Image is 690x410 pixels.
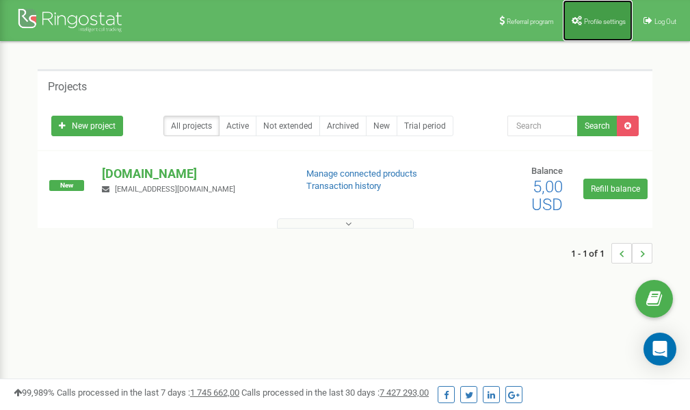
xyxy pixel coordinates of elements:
[57,387,239,398] span: Calls processed in the last 7 days :
[51,116,123,136] a: New project
[102,165,284,183] p: [DOMAIN_NAME]
[577,116,618,136] button: Search
[584,18,626,25] span: Profile settings
[507,116,578,136] input: Search
[219,116,256,136] a: Active
[531,166,563,176] span: Balance
[654,18,676,25] span: Log Out
[49,180,84,191] span: New
[306,181,381,191] a: Transaction history
[397,116,453,136] a: Trial period
[306,168,417,179] a: Manage connected products
[115,185,235,194] span: [EMAIL_ADDRESS][DOMAIN_NAME]
[643,333,676,366] div: Open Intercom Messenger
[380,387,429,398] u: 7 427 293,00
[14,387,55,398] span: 99,989%
[48,81,87,93] h5: Projects
[241,387,429,398] span: Calls processed in the last 30 days :
[163,116,220,136] a: All projects
[190,387,239,398] u: 1 745 662,00
[531,177,563,214] span: 5,00 USD
[319,116,367,136] a: Archived
[366,116,397,136] a: New
[571,229,652,277] nav: ...
[583,179,648,199] a: Refill balance
[571,243,611,264] span: 1 - 1 of 1
[507,18,554,25] span: Referral program
[256,116,320,136] a: Not extended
